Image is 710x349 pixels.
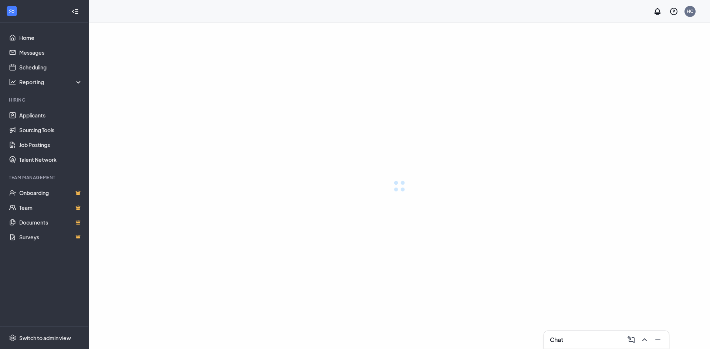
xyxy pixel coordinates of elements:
[19,185,82,200] a: OnboardingCrown
[19,123,82,137] a: Sourcing Tools
[19,45,82,60] a: Messages
[651,334,663,346] button: Minimize
[19,334,71,342] div: Switch to admin view
[19,108,82,123] a: Applicants
[653,7,662,16] svg: Notifications
[638,334,650,346] button: ChevronUp
[9,78,16,86] svg: Analysis
[9,334,16,342] svg: Settings
[19,60,82,75] a: Scheduling
[8,7,16,15] svg: WorkstreamLogo
[627,335,636,344] svg: ComposeMessage
[19,215,82,230] a: DocumentsCrown
[19,230,82,244] a: SurveysCrown
[9,97,81,103] div: Hiring
[625,334,636,346] button: ComposeMessage
[19,78,83,86] div: Reporting
[640,335,649,344] svg: ChevronUp
[19,152,82,167] a: Talent Network
[669,7,678,16] svg: QuestionInfo
[19,137,82,152] a: Job Postings
[653,335,662,344] svg: Minimize
[19,30,82,45] a: Home
[19,200,82,215] a: TeamCrown
[71,8,79,15] svg: Collapse
[9,174,81,181] div: Team Management
[550,336,563,344] h3: Chat
[687,8,693,14] div: HC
